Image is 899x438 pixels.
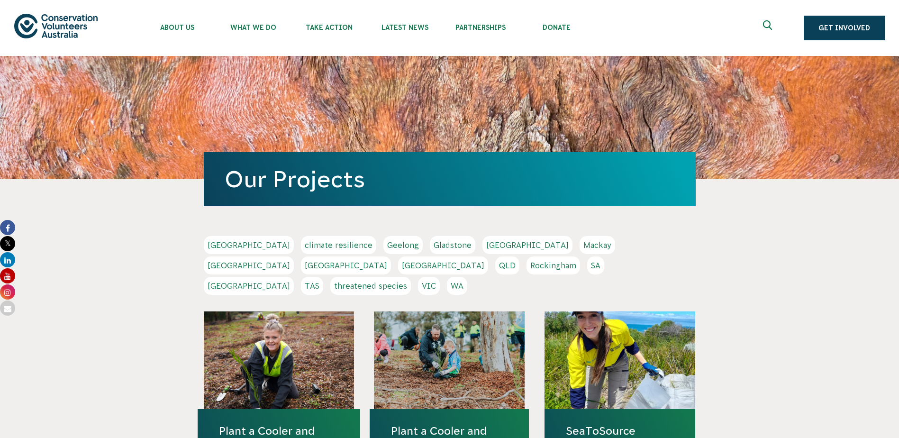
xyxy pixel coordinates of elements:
a: TAS [301,277,323,295]
a: climate resilience [301,236,376,254]
span: Take Action [291,24,367,31]
span: Expand search box [763,20,775,36]
img: logo.svg [14,14,98,38]
button: Expand search box Close search box [757,17,780,39]
a: Get Involved [804,16,885,40]
a: WA [447,277,467,295]
span: About Us [139,24,215,31]
a: [GEOGRAPHIC_DATA] [398,256,488,274]
span: Partnerships [443,24,518,31]
a: threatened species [330,277,411,295]
a: Mackay [580,236,615,254]
a: [GEOGRAPHIC_DATA] [204,277,294,295]
span: Latest News [367,24,443,31]
a: Gladstone [430,236,475,254]
a: [GEOGRAPHIC_DATA] [301,256,391,274]
a: Rockingham [527,256,580,274]
a: [GEOGRAPHIC_DATA] [204,236,294,254]
span: What We Do [215,24,291,31]
a: [GEOGRAPHIC_DATA] [204,256,294,274]
a: Our Projects [225,166,365,192]
a: QLD [495,256,519,274]
a: [GEOGRAPHIC_DATA] [482,236,572,254]
a: VIC [418,277,440,295]
span: Donate [518,24,594,31]
a: Geelong [383,236,423,254]
a: SA [587,256,604,274]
